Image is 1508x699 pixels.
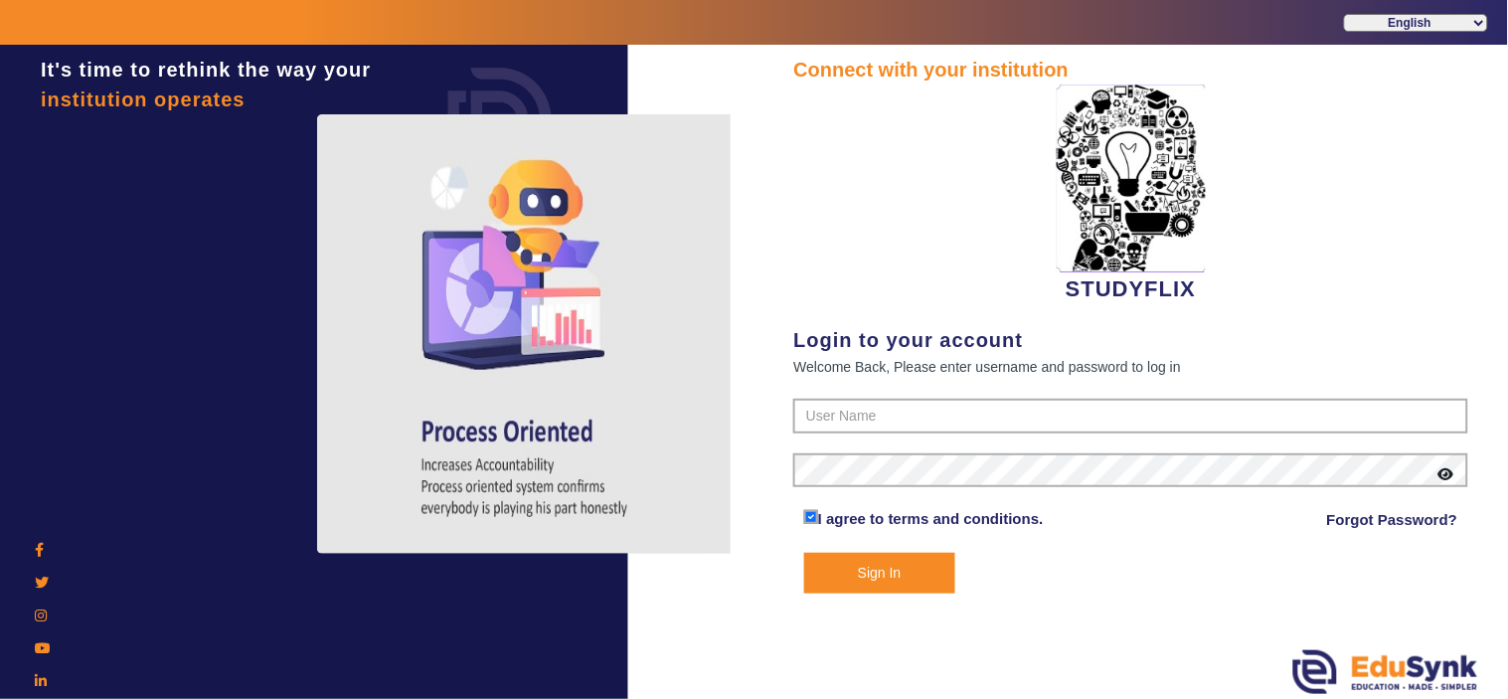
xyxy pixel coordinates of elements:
img: login4.png [317,114,735,554]
span: It's time to rethink the way your [41,59,371,81]
img: login.png [425,45,575,194]
button: Sign In [804,553,955,594]
img: edusynk.png [1293,650,1478,694]
img: 2da83ddf-6089-4dce-a9e2-416746467bdd [1057,85,1206,272]
div: Connect with your institution [793,55,1468,85]
a: I agree to terms and conditions. [818,510,1044,527]
a: Forgot Password? [1327,508,1458,532]
div: Welcome Back, Please enter username and password to log in [793,355,1468,379]
input: User Name [793,399,1468,435]
span: institution operates [41,88,246,110]
div: STUDYFLIX [793,85,1468,305]
div: Login to your account [793,325,1468,355]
